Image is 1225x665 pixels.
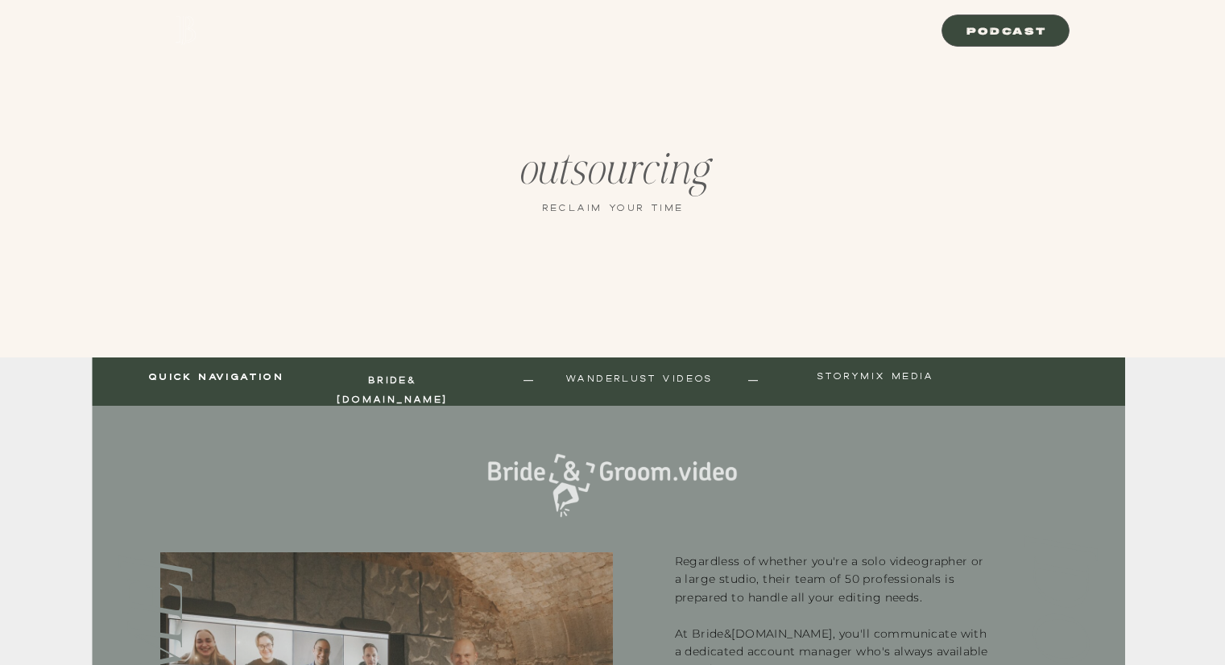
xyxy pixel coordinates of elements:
a: — [523,370,537,389]
a: resources [608,23,683,37]
h1: outsourcing [283,144,943,209]
a: ABOUT [720,23,761,37]
a: quick navigation [147,370,286,389]
a: Wanderlust Videos [557,373,722,391]
a: HOME [465,23,499,37]
a: Podcast [952,23,1062,37]
a: Podcast [529,23,593,37]
h2: reclaim your time [283,200,943,216]
a: — [747,370,762,389]
a: storymix media [809,370,942,389]
b: bride&[DOMAIN_NAME] [337,374,447,406]
a: bride&[DOMAIN_NAME] [319,370,466,389]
